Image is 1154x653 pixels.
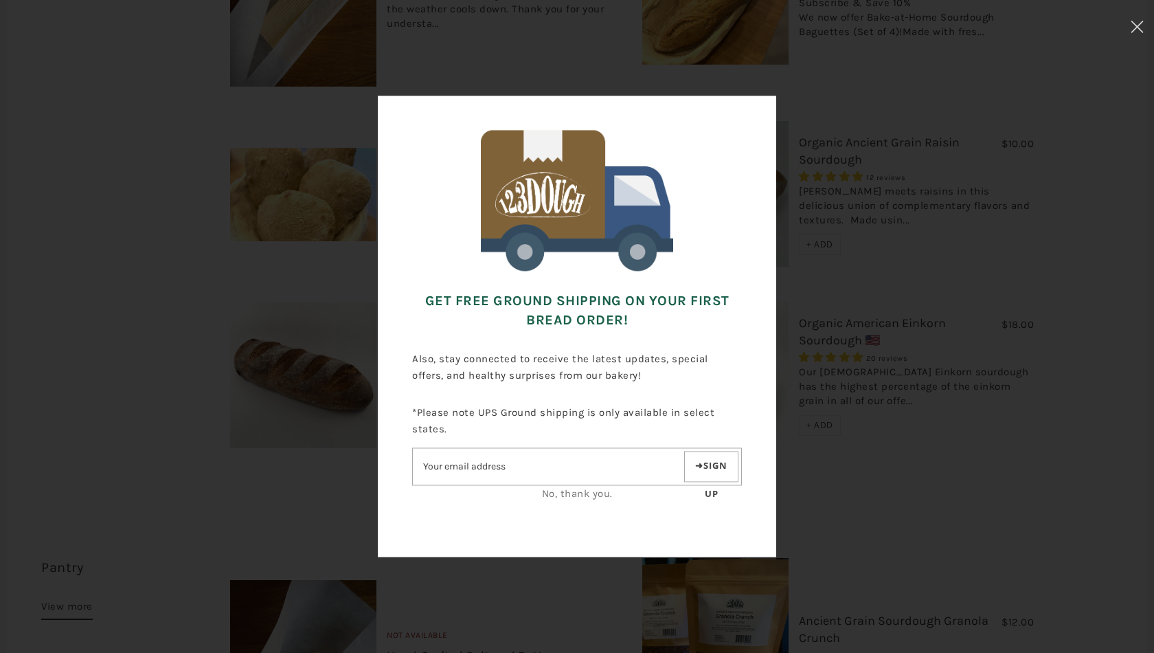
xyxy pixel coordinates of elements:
p: Also, stay connected to receive the latest updates, special offers, and healthy surprises from ou... [412,341,742,395]
h3: Get FREE Ground Shipping on Your First Bread Order! [412,282,742,341]
div: *Please note UPS Ground shipping is only available in select states. [412,395,742,513]
img: 123Dough Bakery Free Shipping for First Time Customers [481,130,673,271]
button: Sign up [684,452,738,483]
input: Email address [413,455,681,479]
a: No, thank you. [542,488,613,500]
